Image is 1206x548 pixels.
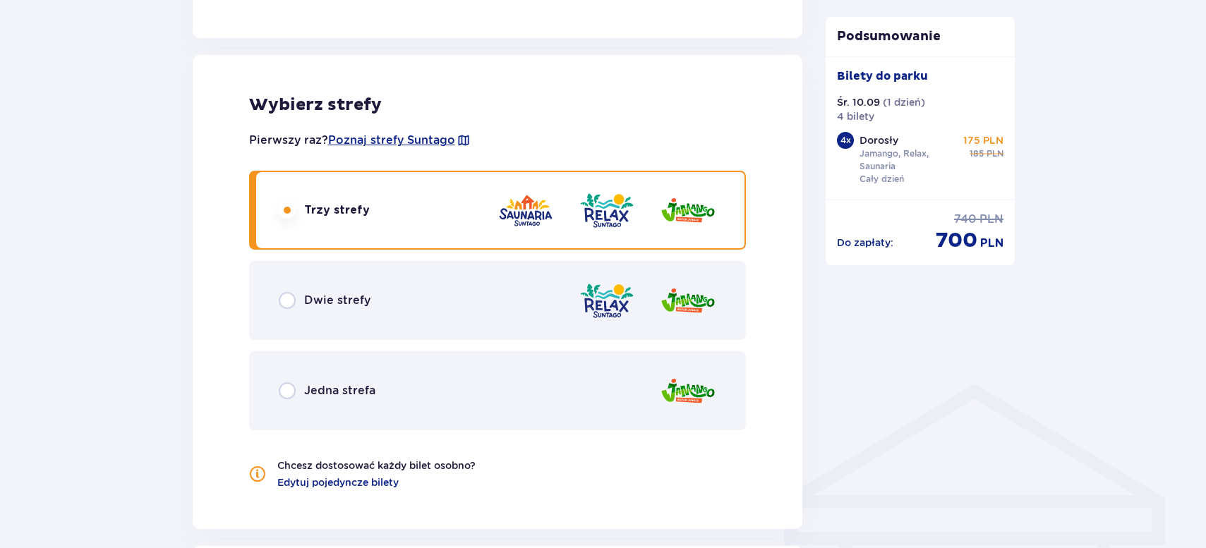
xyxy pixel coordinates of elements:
[987,147,1003,160] p: PLN
[579,190,635,231] img: zone logo
[304,383,375,398] p: Jedna strefa
[837,132,854,149] div: 4 x
[277,475,399,489] a: Edytuj pojedyncze bilety
[837,236,893,250] p: Do zapłaty :
[860,133,898,147] p: Dorosły
[304,202,370,218] p: Trzy strefy
[660,190,716,231] img: zone logo
[883,95,925,109] p: ( 1 dzień )
[277,458,476,473] p: Chcesz dostosować każdy bilet osobno?
[860,147,957,173] p: Jamango, Relax, Saunaria
[980,236,1003,251] p: PLN
[837,68,928,84] p: Bilety do parku
[328,133,455,148] a: Poznaj strefy Suntago
[963,133,1003,147] p: 175 PLN
[826,28,1015,45] p: Podsumowanie
[860,173,904,185] p: Cały dzień
[498,190,554,231] img: zone logo
[970,147,984,160] p: 185
[249,133,471,148] p: Pierwszy raz?
[979,212,1003,227] p: PLN
[660,371,716,411] img: zone logo
[936,227,977,254] p: 700
[837,109,874,123] p: 4 bilety
[954,212,977,227] p: 740
[304,293,370,308] p: Dwie strefy
[837,95,880,109] p: Śr. 10.09
[249,95,747,116] p: Wybierz strefy
[660,281,716,321] img: zone logo
[579,281,635,321] img: zone logo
